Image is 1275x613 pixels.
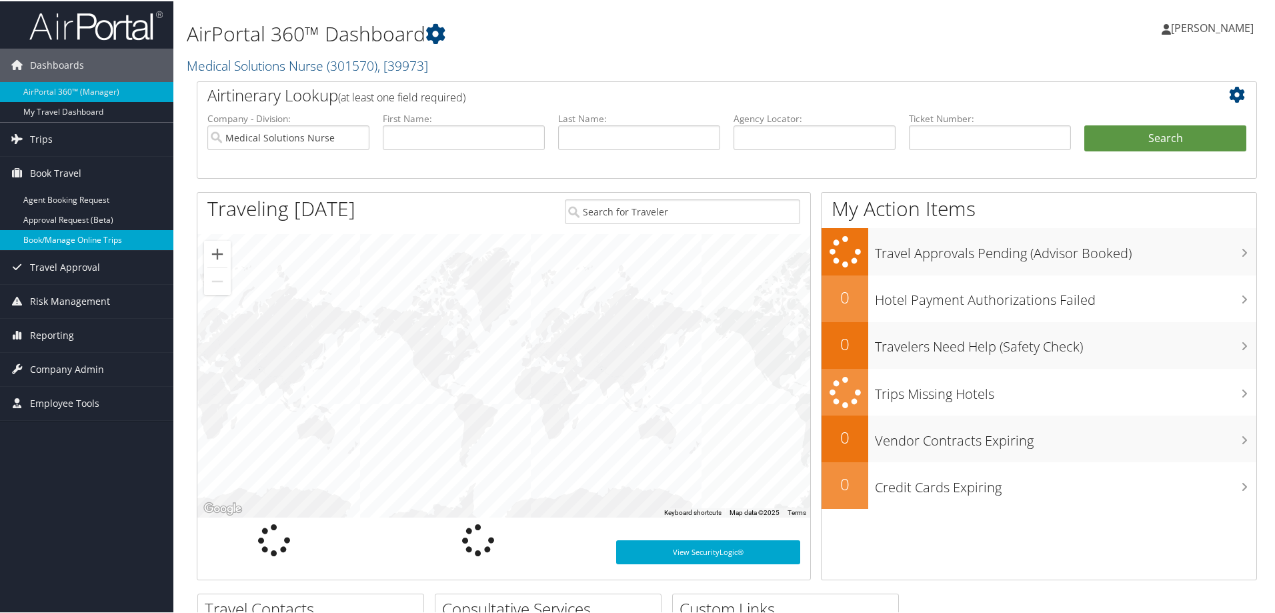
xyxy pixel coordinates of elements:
h2: 0 [822,472,868,494]
span: Reporting [30,318,74,351]
span: Risk Management [30,283,110,317]
h3: Credit Cards Expiring [875,470,1256,496]
button: Search [1084,124,1246,151]
span: Dashboards [30,47,84,81]
span: Company Admin [30,352,104,385]
img: airportal-logo.png [29,9,163,40]
span: [PERSON_NAME] [1171,19,1254,34]
a: 0Credit Cards Expiring [822,461,1256,508]
a: Open this area in Google Maps (opens a new window) [201,499,245,516]
a: 0Travelers Need Help (Safety Check) [822,321,1256,368]
label: Company - Division: [207,111,369,124]
label: First Name: [383,111,545,124]
a: [PERSON_NAME] [1162,7,1267,47]
span: Employee Tools [30,386,99,419]
h2: 0 [822,332,868,354]
a: 0Hotel Payment Authorizations Failed [822,274,1256,321]
label: Agency Locator: [734,111,896,124]
a: View SecurityLogic® [616,539,800,563]
button: Zoom in [204,239,231,266]
label: Ticket Number: [909,111,1071,124]
span: Map data ©2025 [730,508,780,515]
span: ( 301570 ) [327,55,377,73]
img: Google [201,499,245,516]
h3: Hotel Payment Authorizations Failed [875,283,1256,308]
a: Medical Solutions Nurse [187,55,428,73]
h1: My Action Items [822,193,1256,221]
a: Terms (opens in new tab) [788,508,806,515]
h2: Airtinerary Lookup [207,83,1158,105]
h2: 0 [822,425,868,448]
h1: Traveling [DATE] [207,193,355,221]
h1: AirPortal 360™ Dashboard [187,19,907,47]
h3: Travelers Need Help (Safety Check) [875,330,1256,355]
span: Book Travel [30,155,81,189]
h3: Vendor Contracts Expiring [875,424,1256,449]
a: Trips Missing Hotels [822,368,1256,415]
h3: Trips Missing Hotels [875,377,1256,402]
span: Trips [30,121,53,155]
button: Keyboard shortcuts [664,507,722,516]
a: 0Vendor Contracts Expiring [822,414,1256,461]
button: Zoom out [204,267,231,293]
h3: Travel Approvals Pending (Advisor Booked) [875,236,1256,261]
h2: 0 [822,285,868,308]
span: , [ 39973 ] [377,55,428,73]
label: Last Name: [558,111,720,124]
a: Travel Approvals Pending (Advisor Booked) [822,227,1256,274]
input: Search for Traveler [565,198,800,223]
span: (at least one field required) [338,89,465,103]
span: Travel Approval [30,249,100,283]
